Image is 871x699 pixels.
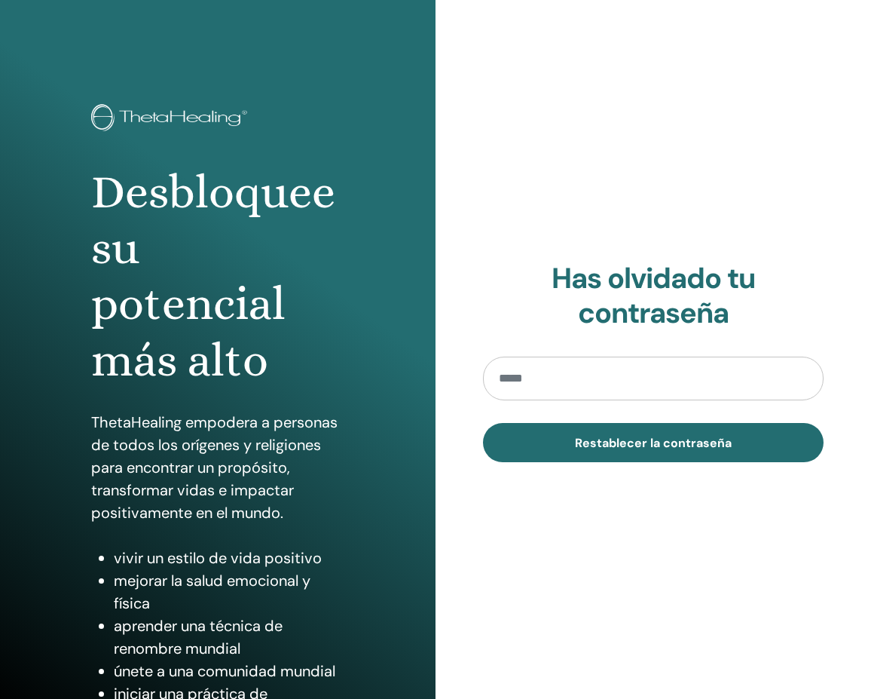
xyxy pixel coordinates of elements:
[114,547,344,569] li: vivir un estilo de vida positivo
[483,262,824,330] h2: Has olvidado tu contraseña
[114,569,344,615] li: mejorar la salud emocional y física
[575,435,732,451] span: Restablecer la contraseña
[114,660,344,682] li: únete a una comunidad mundial
[91,164,344,389] h1: Desbloquee su potencial más alto
[91,411,344,524] p: ThetaHealing empodera a personas de todos los orígenes y religiones para encontrar un propósito, ...
[114,615,344,660] li: aprender una técnica de renombre mundial
[483,423,824,462] button: Restablecer la contraseña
